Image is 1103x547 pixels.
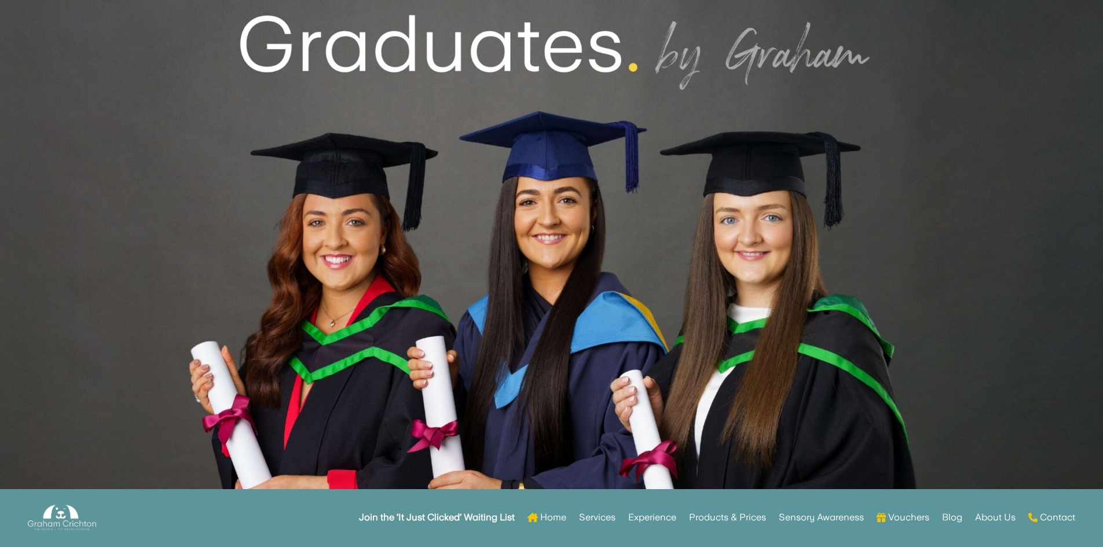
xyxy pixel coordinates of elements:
a: Experience [628,495,676,540]
a: Home [527,495,566,540]
a: Blog [942,495,962,540]
a: Services [579,495,615,540]
img: Graham Crichton Photography Logo - Graham Crichton - Belfast Family & Pet Photography Studio [28,502,96,534]
a: Sensory Awareness [779,495,864,540]
a: Join the ‘It Just Clicked’ Waiting List [359,495,515,540]
strong: Join the ‘It Just Clicked’ Waiting List [359,513,515,522]
a: Products & Prices [689,495,766,540]
a: Vouchers [877,495,929,540]
a: About Us [975,495,1016,540]
a: Contact [1028,495,1075,540]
